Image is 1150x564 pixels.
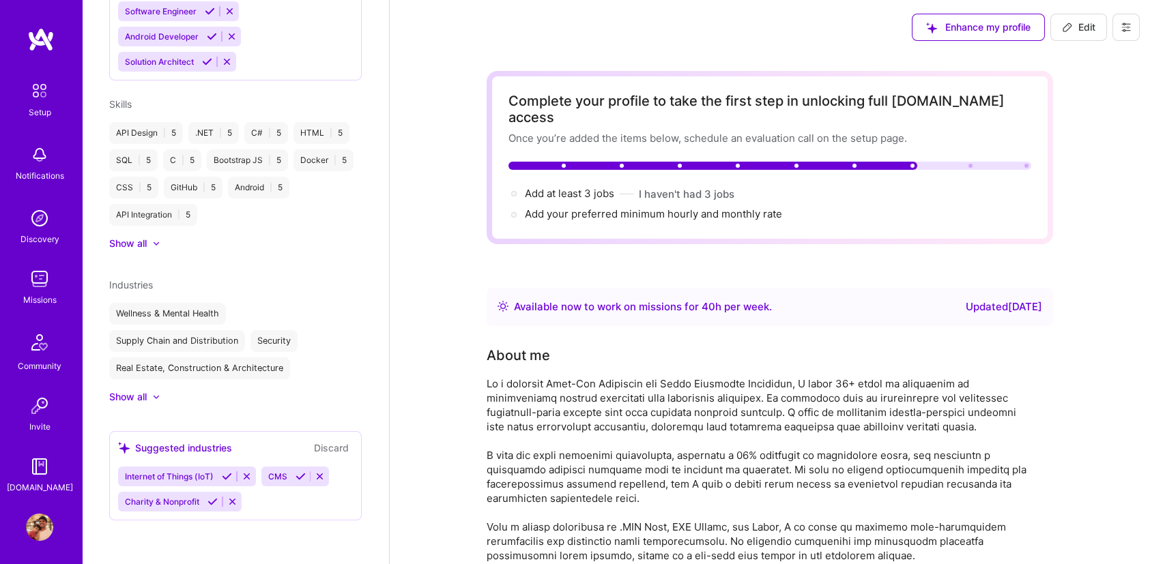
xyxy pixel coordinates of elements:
[227,31,237,42] i: Reject
[109,122,183,144] div: API Design 5
[182,155,184,166] span: |
[222,57,232,67] i: Reject
[487,376,1033,563] div: Lo i dolorsit Amet-Con Adipiscin eli Seddo Eiusmodte Incididun, U labor 36+ etdol ma aliquaenim a...
[225,6,235,16] i: Reject
[912,14,1045,41] button: Enhance my profile
[315,471,325,481] i: Reject
[23,514,57,541] a: User Avatar
[109,279,153,291] span: Industries
[7,480,73,494] div: [DOMAIN_NAME]
[109,204,197,226] div: API Integration 5
[25,76,54,105] img: setup
[125,31,199,42] span: Android Developer
[219,128,222,138] span: |
[525,207,782,220] span: Add your preferred minimum hourly and monthly rate
[109,330,245,352] div: Supply Chain and Distribution
[293,122,349,144] div: HTML 5
[207,496,218,507] i: Accept
[639,187,734,201] button: I haven't had 3 jobs
[268,128,271,138] span: |
[1062,20,1095,34] span: Edit
[293,149,354,171] div: Docker 5
[109,303,226,325] div: Wellness & Mental Health
[125,6,197,16] span: Software Engineer
[109,237,147,250] div: Show all
[163,149,201,171] div: C 5
[163,128,166,138] span: |
[29,105,51,119] div: Setup
[177,209,180,220] span: |
[270,182,272,193] span: |
[125,57,194,67] span: Solution Architect
[109,98,132,110] span: Skills
[926,23,937,33] i: icon SuggestedTeams
[109,390,147,404] div: Show all
[525,187,614,200] span: Add at least 3 jobs
[202,57,212,67] i: Accept
[498,301,508,312] img: Availability
[109,357,290,379] div: Real Estate, Construction & Architecture
[926,20,1031,34] span: Enhance my profile
[268,471,287,481] span: CMS
[18,359,61,373] div: Community
[138,155,141,166] span: |
[330,128,332,138] span: |
[26,205,53,232] img: discovery
[702,300,715,313] span: 40
[1050,14,1107,41] button: Edit
[118,441,232,455] div: Suggested industries
[250,330,298,352] div: Security
[118,442,130,454] i: icon SuggestedTeams
[26,453,53,480] img: guide book
[207,31,217,42] i: Accept
[109,149,158,171] div: SQL 5
[125,471,214,481] span: Internet of Things (IoT)
[29,419,51,434] div: Invite
[268,155,271,166] span: |
[139,182,141,193] span: |
[203,182,205,193] span: |
[26,141,53,168] img: bell
[205,6,215,16] i: Accept
[334,155,336,166] span: |
[242,471,252,481] i: Reject
[164,177,222,198] div: GitHub 5
[508,131,1031,145] div: Once you’re added the items below, schedule an evaluation call on the setup page.
[27,27,55,52] img: logo
[26,265,53,293] img: teamwork
[487,345,550,366] div: About me
[26,514,53,541] img: User Avatar
[966,299,1042,315] div: Updated [DATE]
[26,392,53,419] img: Invite
[125,496,199,507] span: Charity & Nonprofit
[16,168,64,183] div: Notifications
[227,496,238,507] i: Reject
[23,326,56,359] img: Community
[23,293,57,307] div: Missions
[508,93,1031,125] div: Complete your profile to take the first step in unlocking full [DOMAIN_NAME] access
[514,299,772,315] div: Available now to work on missions for h per week .
[20,232,59,246] div: Discovery
[244,122,288,144] div: C# 5
[228,177,289,198] div: Android 5
[188,122,239,144] div: .NET 5
[296,471,306,481] i: Accept
[222,471,232,481] i: Accept
[109,177,158,198] div: CSS 5
[207,149,288,171] div: Bootstrap JS 5
[310,440,353,456] button: Discard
